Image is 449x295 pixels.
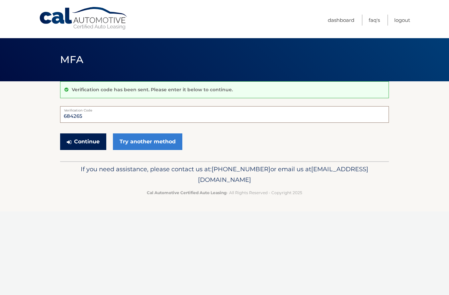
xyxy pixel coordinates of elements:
[60,106,389,111] label: Verification Code
[60,53,83,66] span: MFA
[64,189,385,196] p: - All Rights Reserved - Copyright 2025
[60,106,389,123] input: Verification Code
[39,7,129,30] a: Cal Automotive
[369,15,380,26] a: FAQ's
[328,15,354,26] a: Dashboard
[212,165,270,173] span: [PHONE_NUMBER]
[113,133,182,150] a: Try another method
[147,190,226,195] strong: Cal Automotive Certified Auto Leasing
[60,133,106,150] button: Continue
[198,165,368,184] span: [EMAIL_ADDRESS][DOMAIN_NAME]
[64,164,385,185] p: If you need assistance, please contact us at: or email us at
[72,87,233,93] p: Verification code has been sent. Please enter it below to continue.
[394,15,410,26] a: Logout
